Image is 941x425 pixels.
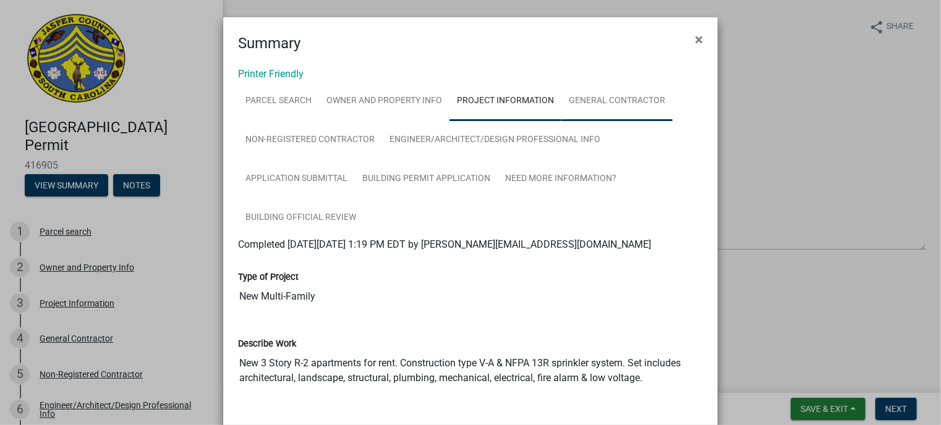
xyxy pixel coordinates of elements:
[449,82,561,121] a: Project Information
[238,159,355,199] a: Application Submittal
[685,22,713,57] button: Close
[498,159,624,199] a: Need More Information?
[238,340,296,348] label: Describe Work
[561,82,673,121] a: General Contractor
[238,238,651,250] span: Completed [DATE][DATE] 1:19 PM EDT by [PERSON_NAME][EMAIL_ADDRESS][DOMAIN_NAME]
[238,32,300,54] h4: Summary
[382,120,608,160] a: Engineer/Architect/Design Professional Info
[238,198,364,238] a: Building Official Review
[238,273,299,282] label: Type of Project
[238,120,382,160] a: Non-Registered Contractor
[238,68,304,80] a: Printer Friendly
[355,159,498,199] a: Building Permit Application
[695,31,703,48] span: ×
[238,82,319,121] a: Parcel search
[319,82,449,121] a: Owner and Property Info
